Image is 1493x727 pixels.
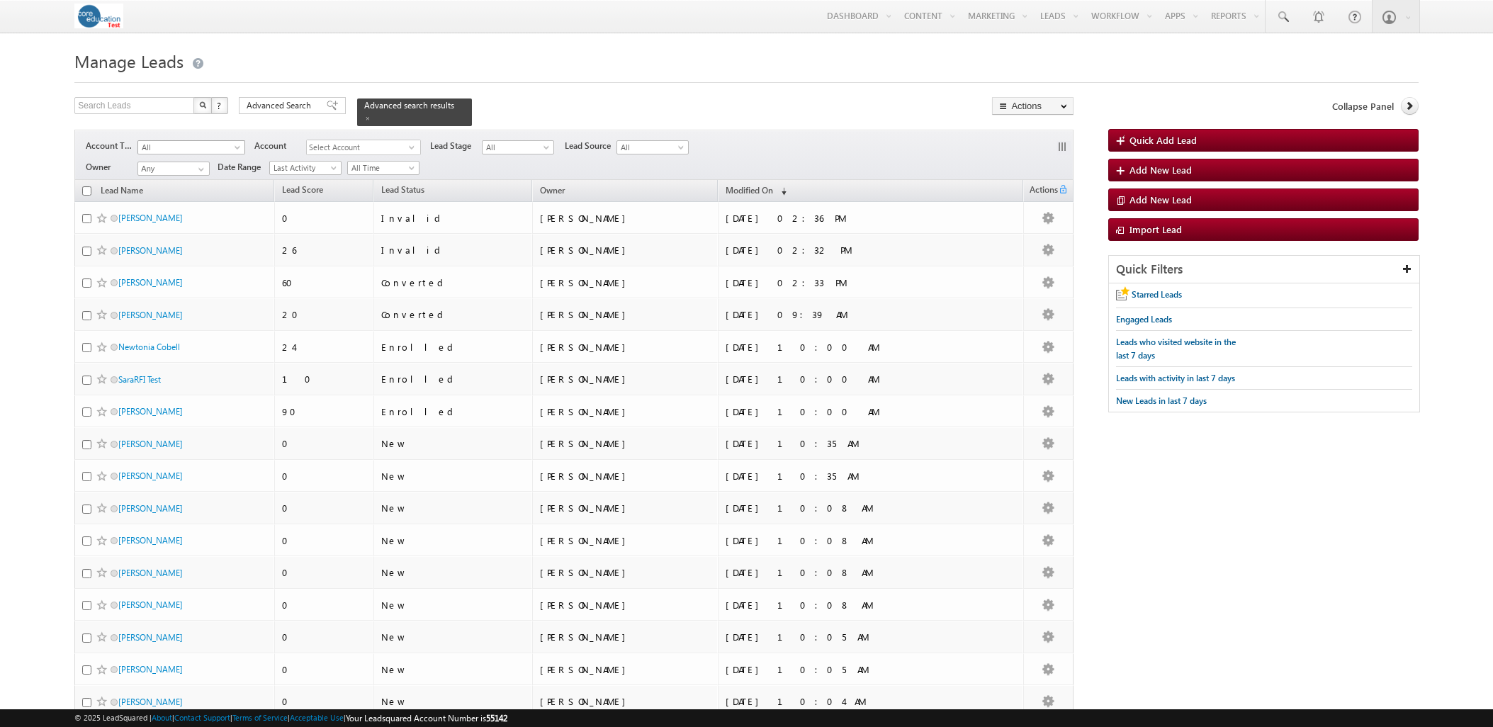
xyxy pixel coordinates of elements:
a: [PERSON_NAME] [118,664,183,675]
div: [PERSON_NAME] [540,373,712,385]
span: ? [217,99,223,111]
div: 10 [282,373,366,385]
span: New Leads in last 7 days [1116,395,1207,406]
a: Newtonia Cobell [118,342,180,352]
a: Lead Score [275,182,330,201]
div: [PERSON_NAME] [540,437,712,450]
div: Quick Filters [1109,256,1419,283]
div: [PERSON_NAME] [540,276,712,289]
span: Advanced Search [247,99,315,112]
a: [PERSON_NAME] [118,245,183,256]
div: 26 [282,244,366,257]
div: 20 [282,308,366,321]
div: [DATE] 02:33 PM [726,276,920,289]
div: [PERSON_NAME] [540,470,712,483]
div: 0 [282,663,366,676]
div: [DATE] 10:05 AM [726,631,920,643]
a: [PERSON_NAME] [118,697,183,707]
a: [PERSON_NAME] [118,213,183,223]
a: [PERSON_NAME] [118,503,183,514]
span: select [409,144,420,150]
div: [DATE] 10:05 AM [726,663,920,676]
div: [PERSON_NAME] [540,405,712,418]
div: [DATE] 10:00 AM [726,341,920,354]
div: Converted [381,308,526,321]
span: Last Activity [270,162,337,174]
a: All [137,140,245,154]
div: 60 [282,276,366,289]
div: New [381,695,526,708]
div: 0 [282,212,366,225]
button: ? [211,97,228,114]
span: All Time [348,162,415,174]
div: [DATE] 10:08 AM [726,502,920,514]
span: Lead Source [565,140,616,152]
div: New [381,534,526,547]
span: Actions [1024,182,1058,201]
div: 0 [282,566,366,579]
span: Date Range [218,161,269,174]
div: Enrolled [381,405,526,418]
img: Search [199,101,206,108]
span: Quick Add Lead [1129,134,1197,146]
a: Modified On (sorted descending) [719,182,794,201]
div: Invalid [381,212,526,225]
div: Converted [381,276,526,289]
a: [PERSON_NAME] [118,599,183,610]
img: Custom Logo [74,4,123,28]
a: Acceptable Use [290,713,344,722]
div: 0 [282,599,366,612]
div: [DATE] 09:39 AM [726,308,920,321]
div: 0 [282,470,366,483]
a: All [482,140,554,154]
div: [DATE] 10:08 AM [726,566,920,579]
div: [PERSON_NAME] [540,341,712,354]
a: [PERSON_NAME] [118,439,183,449]
span: (sorted descending) [775,186,787,197]
div: [PERSON_NAME] [540,244,712,257]
div: [DATE] 10:08 AM [726,599,920,612]
div: Select Account [306,140,421,155]
div: [PERSON_NAME] [540,308,712,321]
span: © 2025 LeadSquared | | | | | [74,711,507,725]
div: New [381,502,526,514]
div: [DATE] 10:35 AM [726,470,920,483]
div: Invalid [381,244,526,257]
span: Collapse Panel [1332,100,1394,113]
span: Add New Lead [1129,164,1192,176]
span: Account [254,140,306,152]
a: About [152,713,172,722]
span: Lead Status [381,184,424,195]
div: Enrolled [381,341,526,354]
div: 24 [282,341,366,354]
a: Contact Support [174,713,230,722]
div: [PERSON_NAME] [540,599,712,612]
span: Leads who visited website in the last 7 days [1116,337,1236,361]
div: [DATE] 10:35 AM [726,437,920,450]
div: [DATE] 02:36 PM [726,212,920,225]
span: Modified On [726,185,773,196]
span: Advanced search results [364,100,454,111]
div: 0 [282,631,366,643]
a: All Time [347,161,419,175]
a: [PERSON_NAME] [118,406,183,417]
span: 55142 [486,713,507,723]
div: [DATE] 02:32 PM [726,244,920,257]
div: [PERSON_NAME] [540,502,712,514]
span: Lead Score [282,184,323,195]
a: [PERSON_NAME] [118,470,183,481]
div: [PERSON_NAME] [540,695,712,708]
input: Type to Search [137,162,210,176]
a: [PERSON_NAME] [118,632,183,643]
span: Import Lead [1129,223,1182,235]
div: [DATE] 10:00 AM [726,373,920,385]
a: Terms of Service [232,713,288,722]
div: 0 [282,534,366,547]
span: All [617,141,684,154]
a: [PERSON_NAME] [118,568,183,578]
span: Manage Leads [74,50,184,72]
span: Add New Lead [1129,193,1192,205]
div: [DATE] 10:00 AM [726,405,920,418]
a: All [616,140,689,154]
a: Last Activity [269,161,342,175]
